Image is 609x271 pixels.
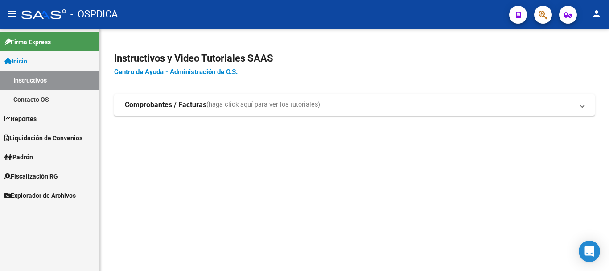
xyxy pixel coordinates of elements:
[4,114,37,124] span: Reportes
[4,56,27,66] span: Inicio
[206,100,320,110] span: (haga click aquí para ver los tutoriales)
[579,241,600,262] div: Open Intercom Messenger
[114,94,595,116] mat-expansion-panel-header: Comprobantes / Facturas(haga click aquí para ver los tutoriales)
[114,68,238,76] a: Centro de Ayuda - Administración de O.S.
[4,171,58,181] span: Fiscalización RG
[4,37,51,47] span: Firma Express
[125,100,206,110] strong: Comprobantes / Facturas
[4,133,82,143] span: Liquidación de Convenios
[7,8,18,19] mat-icon: menu
[4,152,33,162] span: Padrón
[114,50,595,67] h2: Instructivos y Video Tutoriales SAAS
[4,191,76,200] span: Explorador de Archivos
[591,8,602,19] mat-icon: person
[70,4,118,24] span: - OSPDICA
